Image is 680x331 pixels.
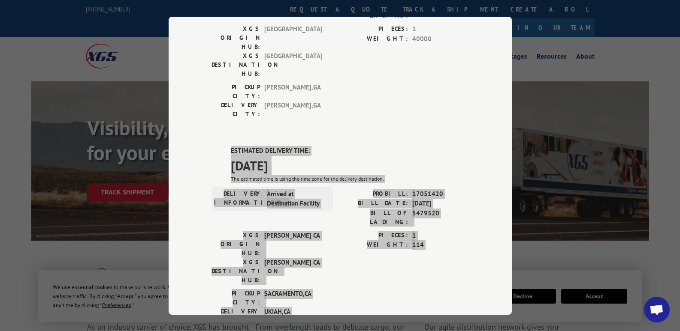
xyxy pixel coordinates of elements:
[231,155,469,175] span: [DATE]
[231,146,469,156] label: ESTIMATED DELIVERY TIME:
[212,257,260,284] label: XGS DESTINATION HUB:
[644,297,670,322] div: Open chat
[412,24,469,34] span: 1
[340,208,408,226] label: BILL OF LADING:
[264,289,322,307] span: SACRAMENTO , CA
[212,307,260,325] label: DELIVERY CITY:
[212,83,260,101] label: PICKUP CITY:
[340,2,408,20] label: BILL OF LADING:
[212,51,260,78] label: XGS DESTINATION HUB:
[340,24,408,34] label: PIECES:
[340,230,408,240] label: PIECES:
[264,307,322,325] span: UKIAH , CA
[264,51,322,78] span: [GEOGRAPHIC_DATA]
[340,240,408,250] label: WEIGHT:
[214,189,263,208] label: DELIVERY INFORMATION:
[340,189,408,199] label: PROBILL:
[264,83,322,101] span: [PERSON_NAME] , GA
[412,2,469,20] span: 5479520
[340,34,408,44] label: WEIGHT:
[412,199,469,209] span: [DATE]
[212,289,260,307] label: PICKUP CITY:
[412,240,469,250] span: 114
[264,230,322,257] span: [PERSON_NAME] CA
[412,208,469,226] span: 5479520
[340,199,408,209] label: BILL DATE:
[264,24,322,51] span: [GEOGRAPHIC_DATA]
[267,189,325,208] span: Arrived at Destination Facility
[412,189,469,199] span: 17051420
[212,24,260,51] label: XGS ORIGIN HUB:
[412,34,469,44] span: 40000
[212,101,260,119] label: DELIVERY CITY:
[231,175,469,182] div: The estimated time is using the time zone for the delivery destination.
[264,101,322,119] span: [PERSON_NAME] , GA
[264,257,322,284] span: [PERSON_NAME] CA
[412,230,469,240] span: 1
[212,230,260,257] label: XGS ORIGIN HUB:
